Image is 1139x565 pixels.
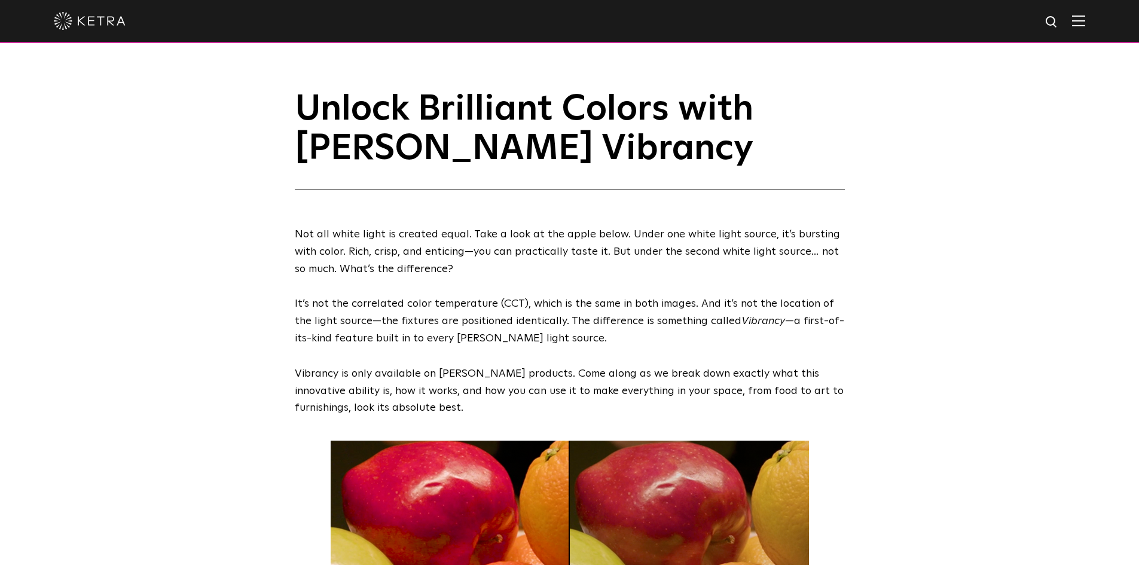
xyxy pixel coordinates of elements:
p: Not all white light is created equal. Take a look at the apple below. Under one white light sourc... [295,226,845,277]
img: search icon [1045,15,1059,30]
img: Hamburger%20Nav.svg [1072,15,1085,26]
p: Vibrancy is only available on [PERSON_NAME] products. Come along as we break down exactly what th... [295,365,845,417]
h1: Unlock Brilliant Colors with [PERSON_NAME] Vibrancy [295,90,845,190]
i: Vibrancy [741,316,785,326]
img: ketra-logo-2019-white [54,12,126,30]
p: It’s not the correlated color temperature (CCT), which is the same in both images. And it’s not t... [295,295,845,347]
